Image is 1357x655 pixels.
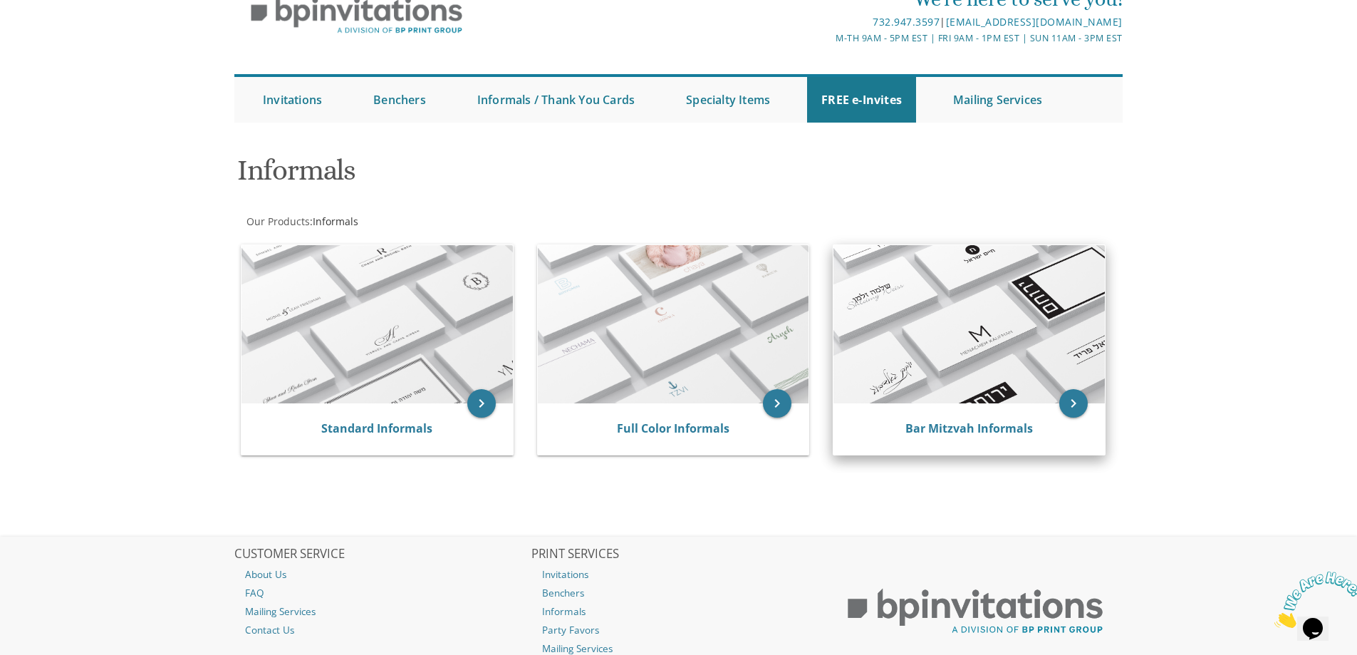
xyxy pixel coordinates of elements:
[234,215,679,229] div: :
[531,584,826,602] a: Benchers
[828,576,1123,647] img: BP Print Group
[234,584,529,602] a: FAQ
[905,421,1033,436] a: Bar Mitzvah Informals
[833,245,1105,403] img: Bar Mitzvah Informals
[234,565,529,584] a: About Us
[234,547,529,562] h2: CUSTOMER SERVICE
[939,77,1056,123] a: Mailing Services
[1269,566,1357,634] iframe: chat widget
[467,389,496,418] a: keyboard_arrow_right
[245,215,310,228] a: Our Products
[672,77,784,123] a: Specialty Items
[531,547,826,562] h2: PRINT SERVICES
[531,621,826,639] a: Party Favors
[531,14,1123,31] div: |
[873,15,940,29] a: 732.947.3597
[237,155,818,197] h1: Informals
[234,621,529,639] a: Contact Us
[6,6,94,62] img: Chat attention grabber
[234,602,529,621] a: Mailing Services
[463,77,649,123] a: Informals / Thank You Cards
[538,245,809,403] img: Full Color Informals
[313,215,358,228] span: Informals
[241,245,513,403] img: Standard Informals
[249,77,336,123] a: Invitations
[531,602,826,621] a: Informals
[321,421,432,436] a: Standard Informals
[617,421,729,436] a: Full Color Informals
[807,77,916,123] a: FREE e-Invites
[946,15,1123,29] a: [EMAIL_ADDRESS][DOMAIN_NAME]
[763,389,791,418] a: keyboard_arrow_right
[531,565,826,584] a: Invitations
[1059,389,1088,418] a: keyboard_arrow_right
[531,31,1123,46] div: M-Th 9am - 5pm EST | Fri 9am - 1pm EST | Sun 11am - 3pm EST
[359,77,440,123] a: Benchers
